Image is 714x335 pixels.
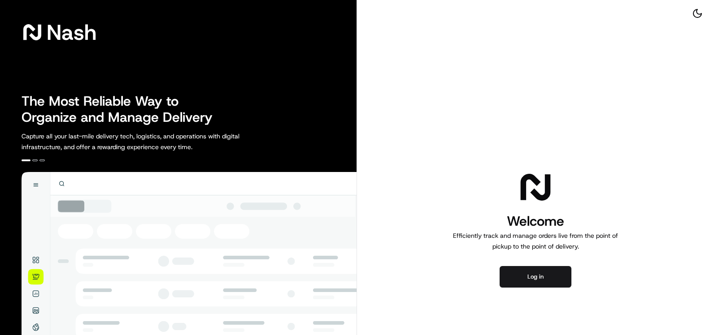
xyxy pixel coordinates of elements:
[47,23,96,41] span: Nash
[449,212,622,230] h1: Welcome
[500,266,571,288] button: Log in
[22,93,222,125] h2: The Most Reliable Way to Organize and Manage Delivery
[22,131,280,152] p: Capture all your last-mile delivery tech, logistics, and operations with digital infrastructure, ...
[449,230,622,252] p: Efficiently track and manage orders live from the point of pickup to the point of delivery.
